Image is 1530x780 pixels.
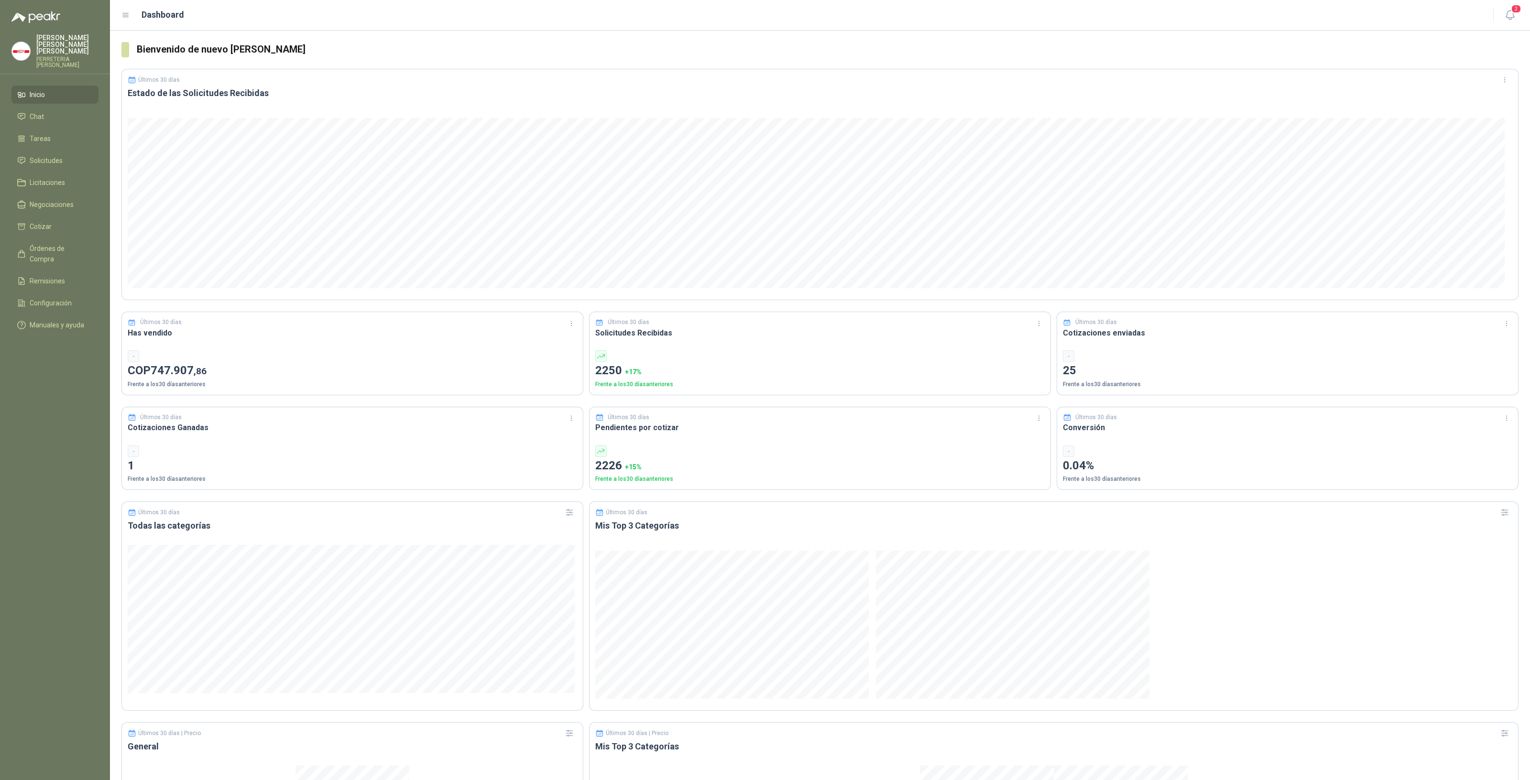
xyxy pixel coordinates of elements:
[30,221,52,232] span: Cotizar
[30,133,51,144] span: Tareas
[30,276,65,286] span: Remisiones
[128,380,577,389] p: Frente a los 30 días anteriores
[1063,327,1512,339] h3: Cotizaciones enviadas
[128,475,577,484] p: Frente a los 30 días anteriores
[138,730,201,737] p: Últimos 30 días | Precio
[12,42,30,60] img: Company Logo
[138,509,180,516] p: Últimos 30 días
[595,362,1045,380] p: 2250
[606,509,647,516] p: Últimos 30 días
[1075,413,1117,422] p: Últimos 30 días
[11,130,98,148] a: Tareas
[30,111,44,122] span: Chat
[608,413,649,422] p: Últimos 30 días
[11,173,98,192] a: Licitaciones
[30,155,63,166] span: Solicitudes
[128,741,577,752] h3: General
[128,87,1512,99] h3: Estado de las Solicitudes Recibidas
[1063,362,1512,380] p: 25
[30,298,72,308] span: Configuración
[36,56,98,68] p: FERRETERIA [PERSON_NAME]
[142,8,184,22] h1: Dashboard
[595,422,1045,433] h3: Pendientes por cotizar
[137,42,1519,57] h3: Bienvenido de nuevo [PERSON_NAME]
[11,152,98,170] a: Solicitudes
[151,364,207,377] span: 747.907
[625,463,642,471] span: + 15 %
[194,366,207,377] span: ,86
[140,318,182,327] p: Últimos 30 días
[595,327,1045,339] h3: Solicitudes Recibidas
[128,457,577,475] p: 1
[595,457,1045,475] p: 2226
[128,422,577,433] h3: Cotizaciones Ganadas
[595,380,1045,389] p: Frente a los 30 días anteriores
[11,11,60,23] img: Logo peakr
[138,76,180,83] p: Últimos 30 días
[128,327,577,339] h3: Has vendido
[11,316,98,334] a: Manuales y ayuda
[595,741,1512,752] h3: Mis Top 3 Categorías
[36,34,98,54] p: [PERSON_NAME] [PERSON_NAME] [PERSON_NAME]
[1063,380,1512,389] p: Frente a los 30 días anteriores
[595,475,1045,484] p: Frente a los 30 días anteriores
[625,368,642,376] span: + 17 %
[30,199,74,210] span: Negociaciones
[128,445,139,457] div: -
[11,108,98,126] a: Chat
[11,272,98,290] a: Remisiones
[1063,350,1074,362] div: -
[11,294,98,312] a: Configuración
[140,413,182,422] p: Últimos 30 días
[128,350,139,362] div: -
[30,320,84,330] span: Manuales y ayuda
[30,89,45,100] span: Inicio
[1063,422,1512,433] h3: Conversión
[595,520,1512,531] h3: Mis Top 3 Categorías
[1063,445,1074,457] div: -
[11,217,98,236] a: Cotizar
[606,730,668,737] p: Últimos 30 días | Precio
[1063,475,1512,484] p: Frente a los 30 días anteriores
[30,243,89,264] span: Órdenes de Compra
[11,86,98,104] a: Inicio
[1511,4,1521,13] span: 2
[30,177,65,188] span: Licitaciones
[1501,7,1519,24] button: 2
[128,520,577,531] h3: Todas las categorías
[1075,318,1117,327] p: Últimos 30 días
[1063,457,1512,475] p: 0.04%
[11,195,98,214] a: Negociaciones
[608,318,649,327] p: Últimos 30 días
[128,362,577,380] p: COP
[11,239,98,268] a: Órdenes de Compra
